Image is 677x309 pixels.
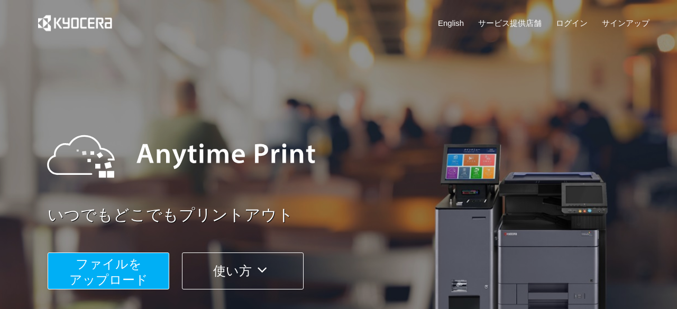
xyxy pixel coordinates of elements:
a: English [438,17,464,29]
a: サインアップ [602,17,649,29]
a: いつでもどこでもプリントアウト [48,204,656,227]
button: ファイルを​​アップロード [48,252,169,289]
button: 使い方 [182,252,304,289]
span: ファイルを ​​アップロード [69,257,148,287]
a: サービス提供店舗 [478,17,542,29]
a: ログイン [556,17,588,29]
